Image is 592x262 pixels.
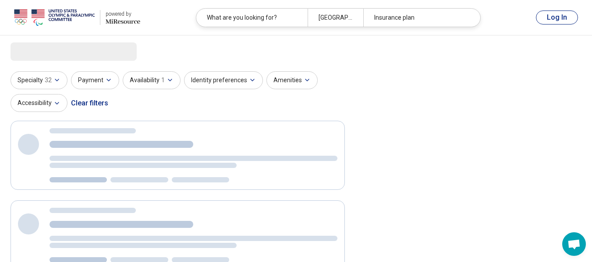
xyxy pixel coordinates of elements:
[161,76,165,85] span: 1
[536,10,578,24] button: Log In
[123,71,181,89] button: Availability1
[45,76,52,85] span: 32
[14,7,95,28] img: USOPC
[11,94,67,112] button: Accessibility
[196,9,308,27] div: What are you looking for?
[106,10,140,18] div: powered by
[562,232,586,256] div: Open chat
[363,9,475,27] div: Insurance plan
[266,71,318,89] button: Amenities
[308,9,363,27] div: [GEOGRAPHIC_DATA], [GEOGRAPHIC_DATA], [GEOGRAPHIC_DATA]
[71,93,108,114] div: Clear filters
[11,71,67,89] button: Specialty32
[184,71,263,89] button: Identity preferences
[11,42,84,60] span: Loading...
[71,71,119,89] button: Payment
[14,7,140,28] a: USOPCpowered by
